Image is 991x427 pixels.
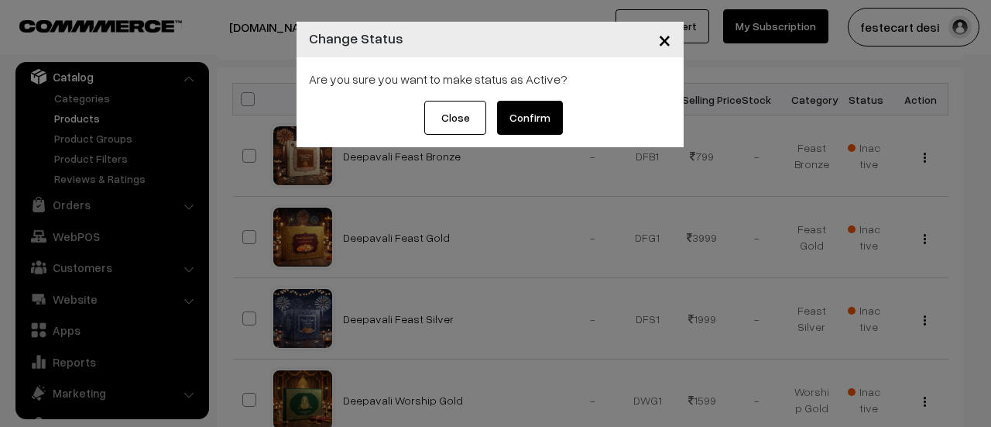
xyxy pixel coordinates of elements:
span: × [658,25,671,53]
h4: Change Status [309,28,403,49]
div: Are you sure you want to make status as Active? [309,70,671,88]
button: Confirm [497,101,563,135]
button: Close [424,101,486,135]
button: Close [646,15,684,64]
